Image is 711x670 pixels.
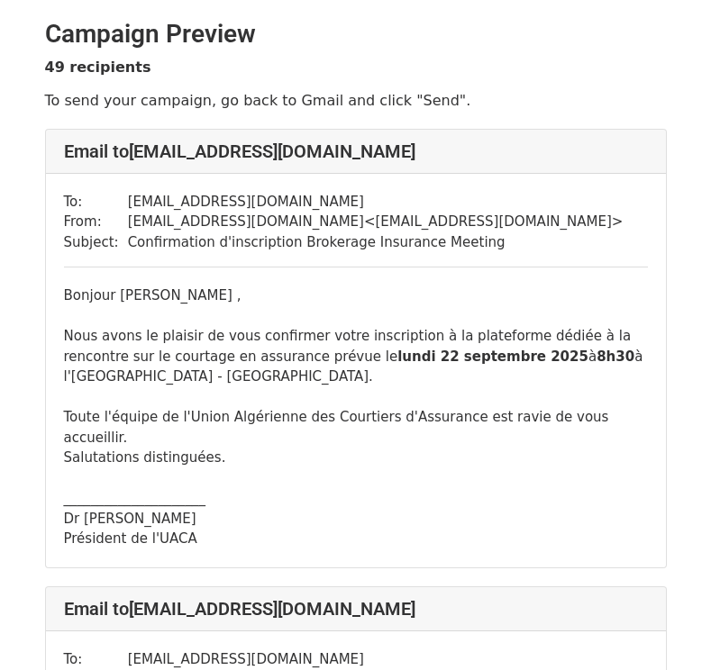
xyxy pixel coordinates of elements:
[64,598,648,620] h4: Email to [EMAIL_ADDRESS][DOMAIN_NAME]
[64,488,648,549] div: _____________________ Dr [PERSON_NAME] Président de l'UACA
[64,649,128,670] td: To:
[128,192,624,213] td: [EMAIL_ADDRESS][DOMAIN_NAME]
[128,212,624,232] td: [EMAIL_ADDRESS][DOMAIN_NAME] < [EMAIL_ADDRESS][DOMAIN_NAME] >
[64,212,128,232] td: From:
[397,349,588,365] b: lundi 22 septembre 2025
[45,59,151,76] strong: 49 recipients
[64,192,128,213] td: To:
[64,387,648,468] div: Toute l'équipe de l'Union Algérienne des Courtiers d'Assurance est ravie de vous accueillir. Salu...
[64,306,648,387] div: Nous avons le plaisir de vous confirmer votre inscription à la plateforme dédiée à la rencontre s...
[64,285,648,549] div: Bonjour [PERSON_NAME] ,
[45,91,667,110] p: To send your campaign, go back to Gmail and click "Send".
[64,232,128,253] td: Subject:
[64,140,648,162] h4: Email to [EMAIL_ADDRESS][DOMAIN_NAME]
[128,649,624,670] td: [EMAIL_ADDRESS][DOMAIN_NAME]
[128,232,624,253] td: Confirmation d'inscription Brokerage Insurance Meeting
[597,349,634,365] b: 8h30
[45,19,667,50] h2: Campaign Preview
